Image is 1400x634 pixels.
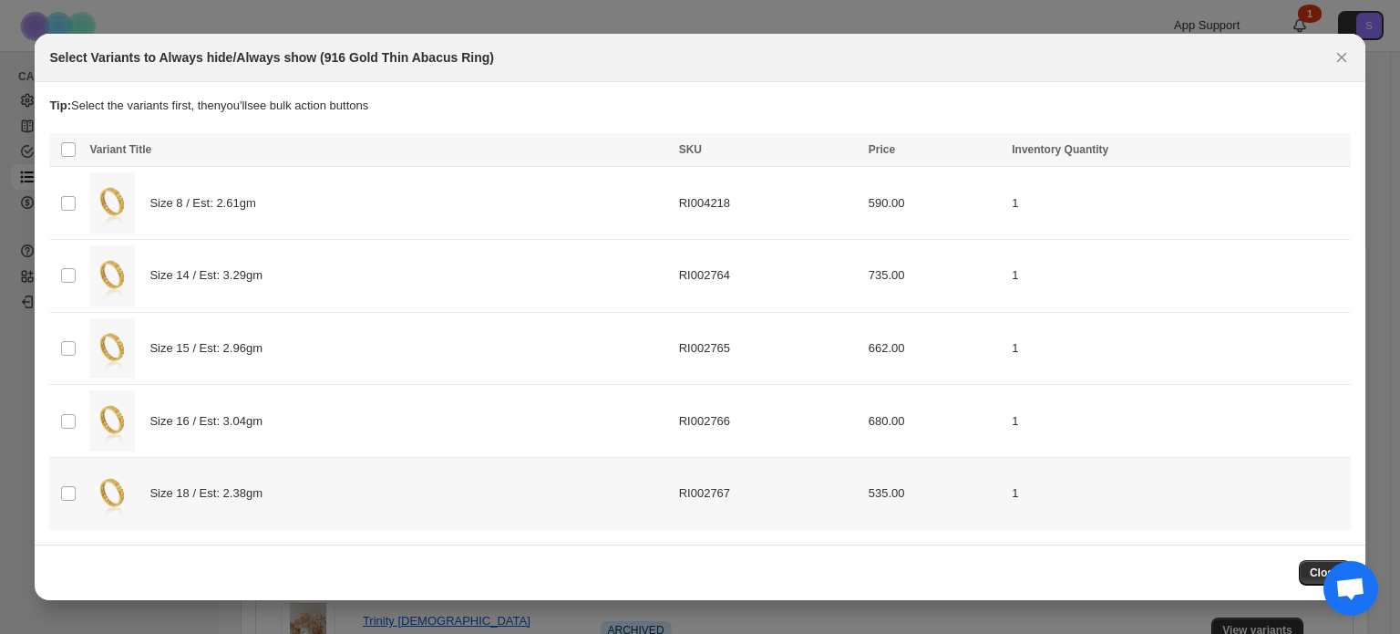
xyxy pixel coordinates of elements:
img: 916-Gold-Mini-Abacus-Ring-Web-Thumbnail.jpg [89,172,135,234]
h2: Select Variants to Always hide/Always show (916 Gold Thin Abacus Ring) [49,48,494,67]
td: RI004218 [674,167,863,240]
img: 916-Gold-Mini-Abacus-Ring-Web-Thumbnail.jpg [89,318,135,379]
td: 735.00 [863,240,1006,313]
span: Size 15 / Est: 2.96gm [149,339,272,358]
button: Close [1329,45,1354,70]
td: 1 [1006,457,1350,529]
td: 590.00 [863,167,1006,240]
td: 1 [1006,240,1350,313]
span: Price [869,143,895,156]
td: 535.00 [863,457,1006,529]
img: 916-Gold-Mini-Abacus-Ring-Web-Thumbnail.jpg [89,390,135,452]
p: Select the variants first, then you'll see bulk action buttons [49,97,1350,115]
span: Inventory Quantity [1012,143,1108,156]
span: Variant Title [89,143,151,156]
td: 1 [1006,312,1350,385]
span: Size 8 / Est: 2.61gm [149,194,265,213]
span: SKU [679,143,702,156]
td: RI002765 [674,312,863,385]
img: 916-Gold-Mini-Abacus-Ring-Web-Thumbnail.jpg [89,463,135,525]
button: Close [1299,560,1351,586]
span: Close [1310,566,1340,580]
strong: Tip: [49,99,71,112]
td: 1 [1006,385,1350,458]
td: RI002767 [674,457,863,529]
td: RI002764 [674,240,863,313]
td: RI002766 [674,385,863,458]
span: Size 16 / Est: 3.04gm [149,412,272,431]
td: 680.00 [863,385,1006,458]
a: Open chat [1323,561,1378,616]
td: 662.00 [863,312,1006,385]
span: Size 18 / Est: 2.38gm [149,484,272,503]
td: 1 [1006,167,1350,240]
span: Size 14 / Est: 3.29gm [149,266,272,285]
img: 916-Gold-Mini-Abacus-Ring-Web-Thumbnail.jpg [89,245,135,307]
